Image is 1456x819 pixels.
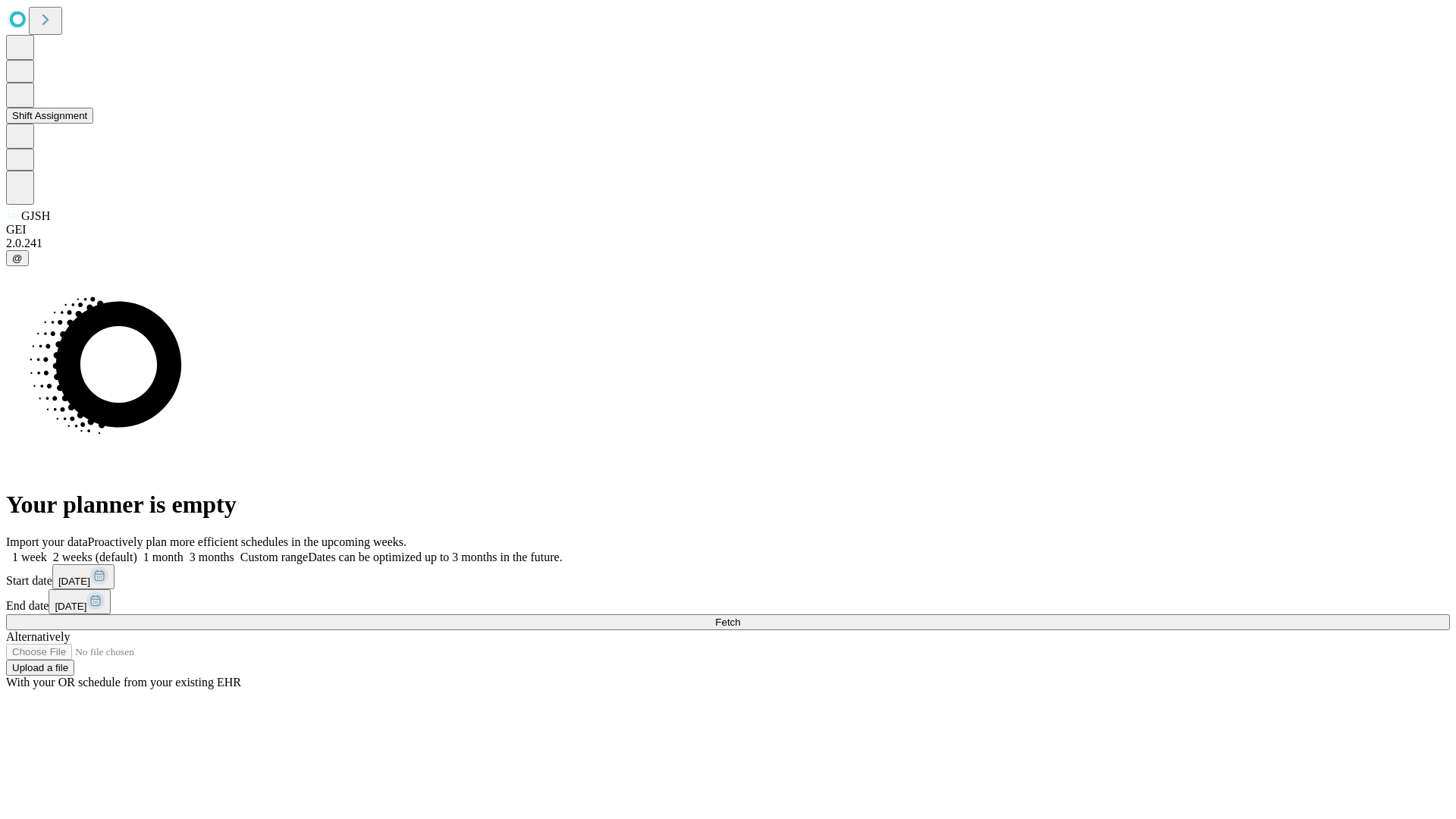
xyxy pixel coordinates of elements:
[53,551,137,563] span: 2 weeks (default)
[6,660,74,676] button: Upload a file
[6,250,29,266] button: @
[6,108,93,124] button: Shift Assignment
[143,551,184,563] span: 1 month
[6,237,1450,250] div: 2.0.241
[52,564,115,589] button: [DATE]
[6,535,88,548] span: Import your data
[88,535,406,548] span: Proactively plan more efficient schedules in the upcoming weeks.
[21,209,50,222] span: GJSH
[6,630,70,643] span: Alternatively
[6,223,1450,237] div: GEI
[6,589,1450,614] div: End date
[55,601,86,612] span: [DATE]
[715,617,740,628] span: Fetch
[12,551,47,563] span: 1 week
[58,576,90,587] span: [DATE]
[12,253,23,264] span: @
[6,491,1450,519] h1: Your planner is empty
[49,589,111,614] button: [DATE]
[6,614,1450,630] button: Fetch
[308,551,562,563] span: Dates can be optimized up to 3 months in the future.
[6,676,241,689] span: With your OR schedule from your existing EHR
[190,551,234,563] span: 3 months
[240,551,308,563] span: Custom range
[6,564,1450,589] div: Start date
